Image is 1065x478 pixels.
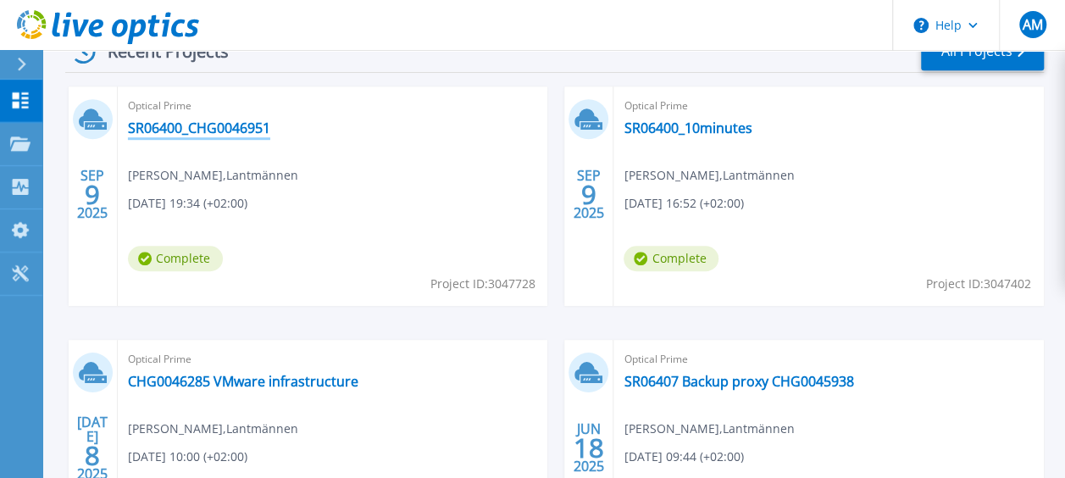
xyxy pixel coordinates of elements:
[85,448,100,463] span: 8
[921,32,1044,70] a: All Projects
[128,194,247,213] span: [DATE] 19:34 (+02:00)
[128,119,270,136] a: SR06400_CHG0046951
[85,187,100,202] span: 9
[573,164,605,225] div: SEP 2025
[624,97,1034,115] span: Optical Prime
[926,275,1031,293] span: Project ID: 3047402
[1022,18,1042,31] span: AM
[581,187,596,202] span: 9
[128,350,538,369] span: Optical Prime
[574,441,604,455] span: 18
[624,420,794,438] span: [PERSON_NAME] , Lantmännen
[624,166,794,185] span: [PERSON_NAME] , Lantmännen
[76,164,108,225] div: SEP 2025
[624,246,718,271] span: Complete
[128,447,247,466] span: [DATE] 10:00 (+02:00)
[128,246,223,271] span: Complete
[624,373,853,390] a: SR06407 Backup proxy CHG0045938
[65,31,252,72] div: Recent Projects
[624,194,743,213] span: [DATE] 16:52 (+02:00)
[128,166,298,185] span: [PERSON_NAME] , Lantmännen
[430,275,535,293] span: Project ID: 3047728
[624,350,1034,369] span: Optical Prime
[128,97,538,115] span: Optical Prime
[624,119,752,136] a: SR06400_10minutes
[128,373,358,390] a: CHG0046285 VMware infrastructure
[624,447,743,466] span: [DATE] 09:44 (+02:00)
[128,420,298,438] span: [PERSON_NAME] , Lantmännen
